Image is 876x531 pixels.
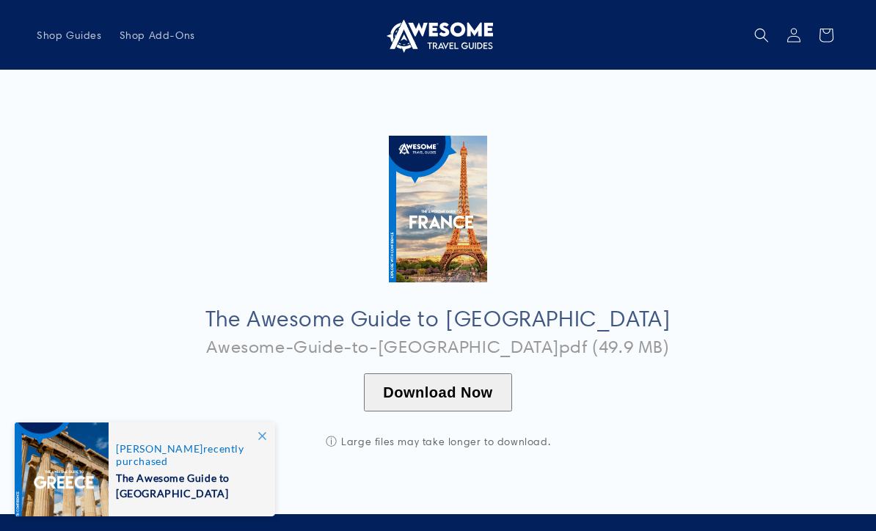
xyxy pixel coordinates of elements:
img: Awesome Travel Guides [383,18,493,53]
summary: Search [745,19,778,51]
span: [PERSON_NAME] [116,442,203,455]
a: Shop Guides [28,20,111,51]
button: Download Now [364,373,511,411]
img: Cover_Large_-France.jpg [389,136,486,282]
span: The Awesome Guide to [GEOGRAPHIC_DATA] [116,467,260,501]
span: Shop Guides [37,29,102,42]
span: Shop Add-Ons [120,29,195,42]
a: Shop Add-Ons [111,20,204,51]
a: Awesome Travel Guides [378,12,499,58]
div: Large files may take longer to download. [291,435,585,448]
span: recently purchased [116,442,260,467]
span: ⓘ [326,435,337,448]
